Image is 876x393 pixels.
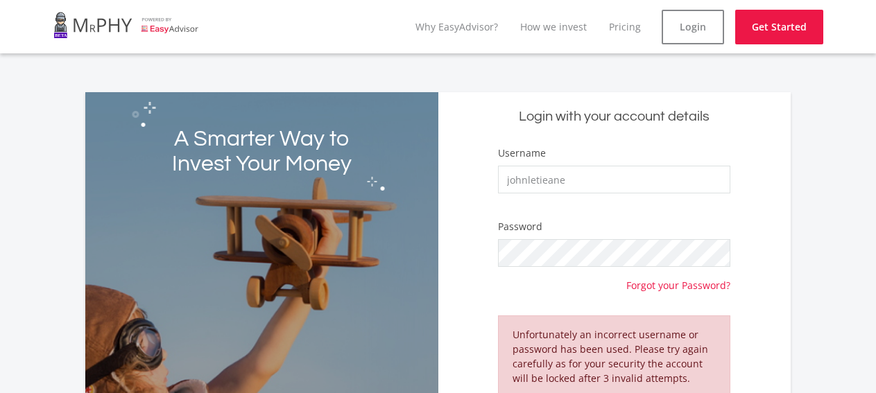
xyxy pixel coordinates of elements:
[156,127,368,177] h2: A Smarter Way to Invest Your Money
[498,146,546,160] label: Username
[415,20,498,33] a: Why EasyAdvisor?
[735,10,823,44] a: Get Started
[520,20,587,33] a: How we invest
[662,10,724,44] a: Login
[498,220,542,234] label: Password
[626,267,730,292] a: Forgot your Password?
[609,20,641,33] a: Pricing
[449,107,780,126] h5: Login with your account details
